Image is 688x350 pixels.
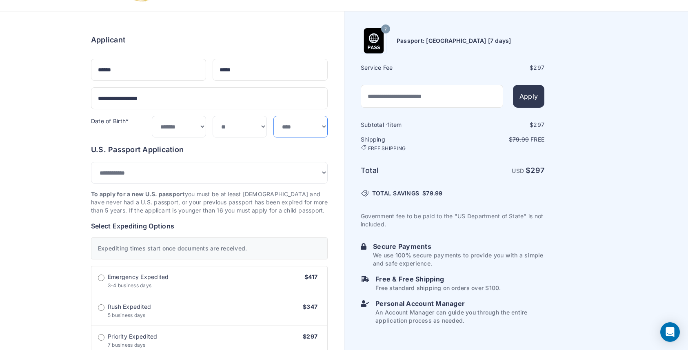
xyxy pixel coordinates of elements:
h6: Free & Free Shipping [375,274,501,284]
span: $297 [303,333,317,340]
label: Date of Birth* [91,117,129,124]
span: FREE SHIPPING [368,145,406,152]
h6: Applicant [91,34,125,46]
span: 79.99 [426,190,442,197]
div: Expediting times start once documents are received. [91,237,328,259]
span: TOTAL SAVINGS [372,189,419,197]
span: Priority Expedited [108,332,157,341]
span: Free [530,136,544,143]
span: 7 business days [108,342,146,348]
p: We use 100% secure payments to provide you with a simple and safe experience. [373,251,544,268]
span: $417 [304,273,317,280]
h6: U.S. Passport Application [91,144,328,155]
span: $ [422,189,442,197]
strong: To apply for a new U.S. passport [91,191,185,197]
span: 5 business days [108,312,146,318]
p: you must be at least [DEMOGRAPHIC_DATA] and have never had a U.S. passport, or your previous pass... [91,190,328,215]
p: Free standard shipping on orders over $100. [375,284,501,292]
div: $ [453,121,544,129]
span: Emergency Expedited [108,273,169,281]
div: $ [453,64,544,72]
span: 7 [384,24,387,35]
h6: Passport: [GEOGRAPHIC_DATA] [7 days] [397,37,511,45]
span: USD [512,167,524,174]
strong: $ [526,166,544,175]
span: 1 [387,121,390,128]
div: Open Intercom Messenger [660,322,680,342]
h6: Subtotal · item [361,121,452,129]
p: $ [453,135,544,144]
span: $347 [303,303,317,310]
button: Apply [513,85,544,108]
h6: Select Expediting Options [91,221,328,231]
span: 297 [533,121,544,128]
span: Rush Expedited [108,303,151,311]
p: Government fee to be paid to the "US Department of State" is not included. [361,212,544,228]
h6: Service Fee [361,64,452,72]
h6: Shipping [361,135,452,152]
h6: Total [361,165,452,176]
span: 79.99 [513,136,529,143]
p: An Account Manager can guide you through the entire application process as needed. [375,308,544,325]
img: Product Name [361,28,386,53]
span: 3-4 business days [108,282,151,288]
h6: Personal Account Manager [375,299,544,308]
span: 297 [533,64,544,71]
span: 297 [530,166,544,175]
h6: Secure Payments [373,241,544,251]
